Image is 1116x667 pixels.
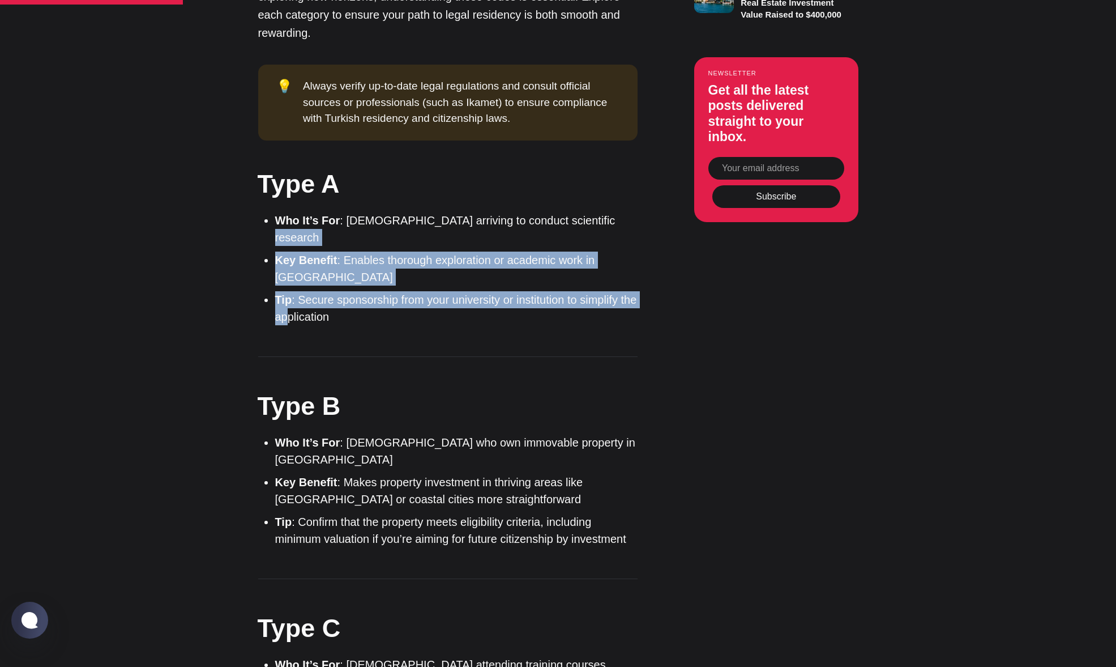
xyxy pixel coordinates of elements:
li: : Secure sponsorship from your university or institution to simplify the application [275,291,638,325]
strong: Tip [275,516,292,528]
strong: Who It’s For [275,436,340,449]
div: Always verify up-to-date legal regulations and consult official sources or professionals (such as... [303,78,619,127]
h2: Type A [258,166,637,202]
strong: Key Benefit [275,254,337,266]
h2: Type C [258,610,637,646]
strong: Tip [275,294,292,306]
h3: Get all the latest posts delivered straight to your inbox. [708,83,844,145]
div: 💡 [276,78,303,127]
button: Subscribe [712,185,840,208]
small: Newsletter [708,70,844,77]
li: : [DEMOGRAPHIC_DATA] who own immovable property in [GEOGRAPHIC_DATA] [275,434,638,468]
li: : [DEMOGRAPHIC_DATA] arriving to conduct scientific research [275,212,638,246]
input: Your email address [708,157,844,180]
strong: Who It’s For [275,214,340,227]
h2: Type B [258,388,637,424]
li: : Confirm that the property meets eligibility criteria, including minimum valuation if you’re aim... [275,513,638,547]
li: : Enables thorough exploration or academic work in [GEOGRAPHIC_DATA] [275,252,638,286]
li: : Makes property investment in thriving areas like [GEOGRAPHIC_DATA] or coastal cities more strai... [275,474,638,508]
strong: Key Benefit [275,476,337,488]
